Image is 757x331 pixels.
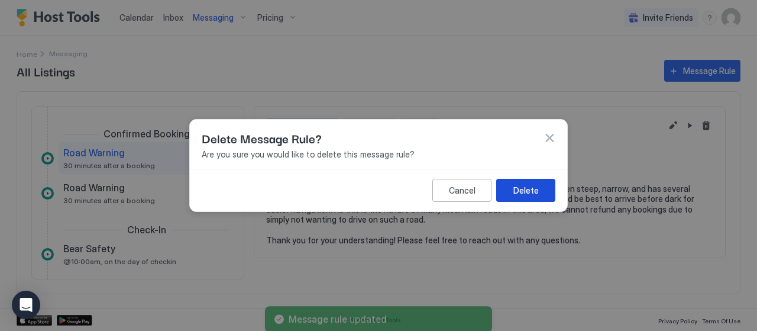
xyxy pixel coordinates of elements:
div: Open Intercom Messenger [12,291,40,319]
span: Are you sure you would like to delete this message rule? [202,149,555,160]
div: Delete [513,184,539,197]
span: Delete Message Rule? [202,129,322,147]
button: Delete [496,179,555,202]
div: Cancel [449,184,475,197]
button: Cancel [432,179,491,202]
